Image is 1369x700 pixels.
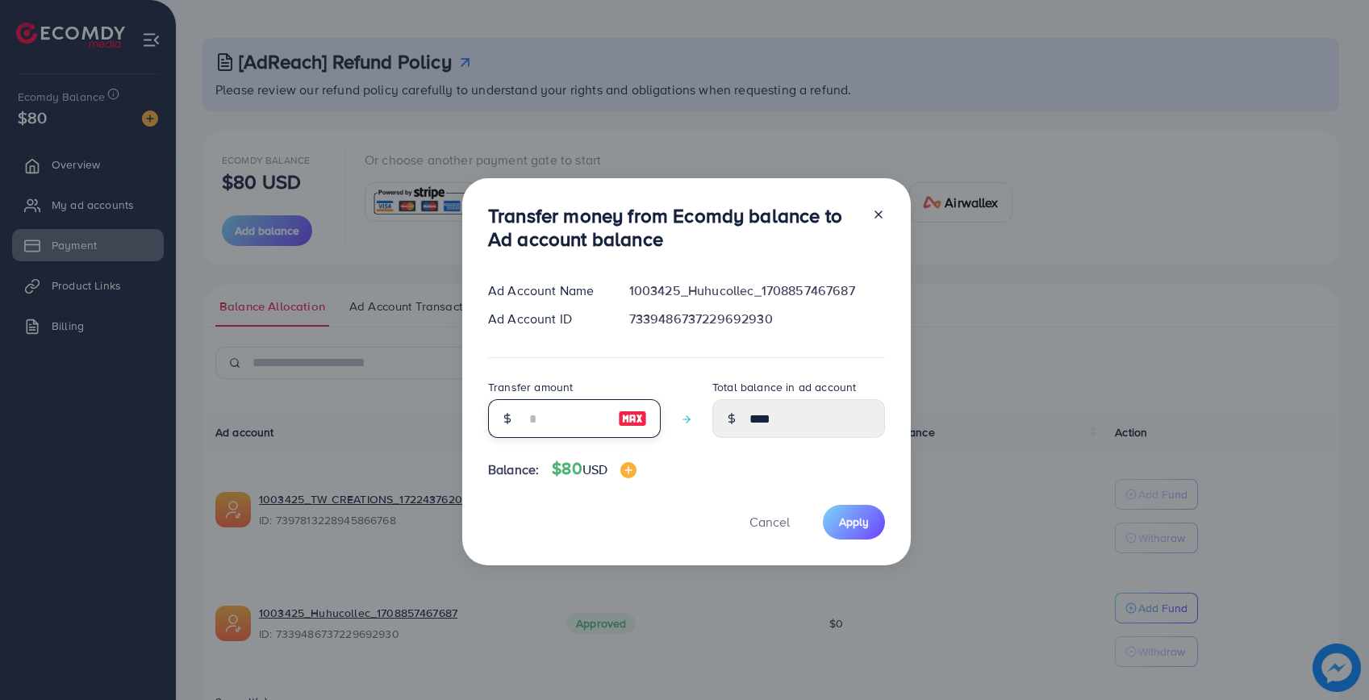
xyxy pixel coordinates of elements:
[475,281,616,300] div: Ad Account Name
[582,460,607,478] span: USD
[712,379,856,395] label: Total balance in ad account
[839,514,869,530] span: Apply
[620,462,637,478] img: image
[749,513,790,531] span: Cancel
[488,204,859,251] h3: Transfer money from Ecomdy balance to Ad account balance
[488,460,539,479] span: Balance:
[552,459,637,479] h4: $80
[488,379,573,395] label: Transfer amount
[616,310,898,328] div: 7339486737229692930
[475,310,616,328] div: Ad Account ID
[618,409,647,428] img: image
[823,505,885,540] button: Apply
[616,281,898,300] div: 1003425_Huhucollec_1708857467687
[729,505,810,540] button: Cancel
